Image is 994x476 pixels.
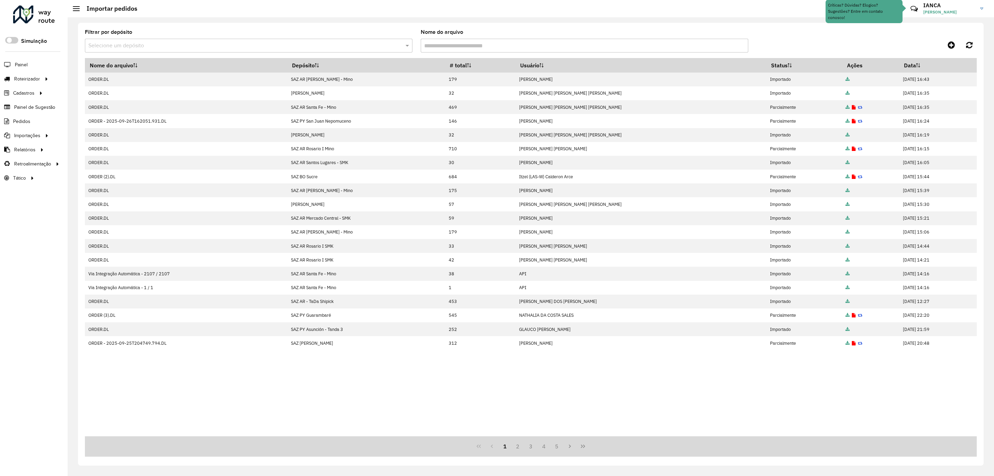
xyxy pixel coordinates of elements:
[767,156,842,170] td: Importado
[899,100,976,114] td: [DATE] 16:35
[516,308,767,322] td: NATHALIA DA COSTA SALES
[14,160,51,168] span: Retroalimentação
[858,104,863,110] a: Reimportar
[516,73,767,86] td: [PERSON_NAME]
[858,340,863,346] a: Reimportar
[767,267,842,280] td: Importado
[846,146,850,152] a: Arquivo completo
[516,197,767,211] td: [PERSON_NAME] [PERSON_NAME] [PERSON_NAME]
[858,312,863,318] a: Reimportar
[14,75,40,83] span: Roteirizador
[899,336,976,350] td: [DATE] 20:48
[85,295,287,308] td: ORDER.DL
[85,211,287,225] td: ORDER.DL
[846,229,850,235] a: Arquivo completo
[13,118,30,125] span: Pedidos
[899,170,976,183] td: [DATE] 15:44
[445,58,515,73] th: # total
[85,142,287,156] td: ORDER.DL
[445,128,515,142] td: 32
[516,128,767,142] td: [PERSON_NAME] [PERSON_NAME] [PERSON_NAME]
[537,440,550,453] button: 4
[852,312,856,318] a: Exibir log de erros
[445,170,515,183] td: 684
[85,128,287,142] td: ORDER.DL
[516,239,767,253] td: [PERSON_NAME] [PERSON_NAME]
[899,308,976,322] td: [DATE] 22:20
[85,58,287,73] th: Nome do arquivo
[445,142,515,156] td: 710
[858,174,863,180] a: Reimportar
[287,86,445,100] td: [PERSON_NAME]
[287,142,445,156] td: SAZ AR Rosario I Mino
[85,28,132,36] label: Filtrar por depósito
[85,86,287,100] td: ORDER.DL
[445,156,515,170] td: 30
[85,114,287,128] td: ORDER - 2025-09-26T162051.931.DL
[14,104,55,111] span: Painel de Sugestão
[85,225,287,239] td: ORDER.DL
[899,239,976,253] td: [DATE] 14:44
[767,211,842,225] td: Importado
[846,215,850,221] a: Arquivo completo
[899,128,976,142] td: [DATE] 16:19
[445,73,515,86] td: 179
[287,58,445,73] th: Depósito
[85,156,287,170] td: ORDER.DL
[852,118,856,124] a: Exibir log de erros
[516,295,767,308] td: [PERSON_NAME] DOS [PERSON_NAME]
[576,440,589,453] button: Last Page
[445,295,515,308] td: 453
[846,326,850,332] a: Arquivo completo
[287,281,445,295] td: SAZ AR Santa Fe - Mino
[767,170,842,183] td: Parcialmente
[899,114,976,128] td: [DATE] 16:24
[85,281,287,295] td: Via Integração Automática - 1 / 1
[445,308,515,322] td: 545
[85,100,287,114] td: ORDER.DL
[287,295,445,308] td: SAZ AR - TaDa Shipick
[846,298,850,304] a: Arquivo completo
[287,197,445,211] td: [PERSON_NAME]
[846,257,850,263] a: Arquivo completo
[287,239,445,253] td: SAZ AR Rosario I SMK
[767,183,842,197] td: Importado
[899,267,976,280] td: [DATE] 14:16
[287,267,445,280] td: SAZ AR Santa Fe - Mino
[767,128,842,142] td: Importado
[899,197,976,211] td: [DATE] 15:30
[858,146,863,152] a: Reimportar
[899,73,976,86] td: [DATE] 16:43
[846,174,850,180] a: Arquivo completo
[85,308,287,322] td: ORDER (3).DL
[846,118,850,124] a: Arquivo completo
[85,73,287,86] td: ORDER.DL
[85,336,287,350] td: ORDER - 2025-09-25T204749.794.DL
[498,440,511,453] button: 1
[767,295,842,308] td: Importado
[516,322,767,336] td: GLAUCO [PERSON_NAME]
[85,239,287,253] td: ORDER.DL
[907,1,922,16] a: Contato Rápido
[899,156,976,170] td: [DATE] 16:05
[445,239,515,253] td: 33
[767,73,842,86] td: Importado
[846,104,850,110] a: Arquivo completo
[516,183,767,197] td: [PERSON_NAME]
[767,308,842,322] td: Parcialmente
[516,86,767,100] td: [PERSON_NAME] [PERSON_NAME] [PERSON_NAME]
[846,90,850,96] a: Arquivo completo
[445,114,515,128] td: 146
[445,336,515,350] td: 312
[445,183,515,197] td: 175
[21,37,47,45] label: Simulação
[287,211,445,225] td: SAZ AR Mercado Central - SMK
[842,58,899,73] th: Ações
[767,239,842,253] td: Importado
[85,322,287,336] td: ORDER.DL
[445,197,515,211] td: 57
[899,58,976,73] th: Data
[767,142,842,156] td: Parcialmente
[445,281,515,295] td: 1
[923,2,975,9] h3: IANCA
